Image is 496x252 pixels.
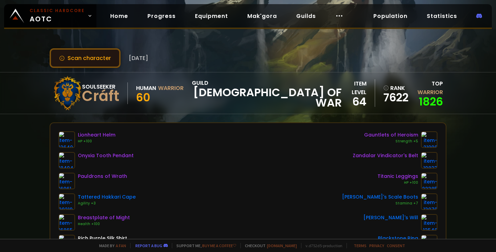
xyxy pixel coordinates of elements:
img: item-16865 [59,214,75,231]
div: Human [136,84,156,92]
div: 64 [342,97,367,107]
div: Stamina +7 [342,201,418,206]
img: item-22385 [421,173,437,189]
div: Health +100 [78,221,130,227]
span: Checkout [240,243,297,248]
a: a fan [116,243,126,248]
img: item-20219 [59,193,75,210]
div: Agility +3 [78,201,136,206]
img: item-13070 [421,193,437,210]
div: Onyxia Tooth Pendant [78,152,134,159]
div: Breastplate of Might [78,214,130,221]
div: guild [192,79,341,108]
a: Privacy [369,243,384,248]
a: Guilds [291,9,321,23]
div: Zandalar Vindicator's Belt [353,152,418,159]
img: item-21998 [421,131,437,148]
div: item level [342,79,367,97]
div: Soulseeker [82,82,119,91]
a: Classic HardcoreAOTC [4,4,96,28]
a: Terms [354,243,366,248]
span: 60 [136,90,150,105]
a: Equipment [189,9,234,23]
div: [PERSON_NAME]'s Scale Boots [342,193,418,201]
img: item-16961 [59,173,75,189]
div: HP +100 [78,139,115,144]
div: Pauldrons of Wrath [78,173,127,180]
a: Buy me a coffee [202,243,236,248]
span: [DATE] [129,54,148,62]
div: Rich Purple Silk Shirt [78,235,127,242]
img: item-12640 [59,131,75,148]
div: Titanic Leggings [378,173,418,180]
a: 1826 [419,94,443,109]
img: item-18404 [59,152,75,169]
div: Blackstone Ring [378,235,418,242]
span: [DEMOGRAPHIC_DATA] of War [192,87,341,108]
div: Cráft [82,91,119,101]
a: Home [105,9,134,23]
span: Warrior [417,88,443,96]
a: Statistics [421,9,463,23]
small: Classic Hardcore [30,8,85,14]
a: Progress [142,9,181,23]
div: Gauntlets of Heroism [364,131,418,139]
div: Strength +5 [364,139,418,144]
span: v. d752d5 - production [301,243,342,248]
div: rank [383,84,405,92]
img: item-19823 [421,152,437,169]
div: Tattered Hakkari Cape [78,193,136,201]
a: [DOMAIN_NAME] [267,243,297,248]
img: item-12548 [421,214,437,231]
span: Made by [95,243,126,248]
a: Population [368,9,413,23]
button: Scan character [50,48,121,68]
span: Support me, [172,243,236,248]
div: Warrior [158,84,184,92]
a: Consent [387,243,405,248]
span: AOTC [30,8,85,24]
div: Top [410,79,443,97]
a: Mak'gora [242,9,282,23]
a: 7622 [383,92,405,103]
div: Lionheart Helm [78,131,115,139]
a: Report a bug [135,243,162,248]
div: [PERSON_NAME]'s Will [363,214,418,221]
div: HP +100 [378,180,418,185]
